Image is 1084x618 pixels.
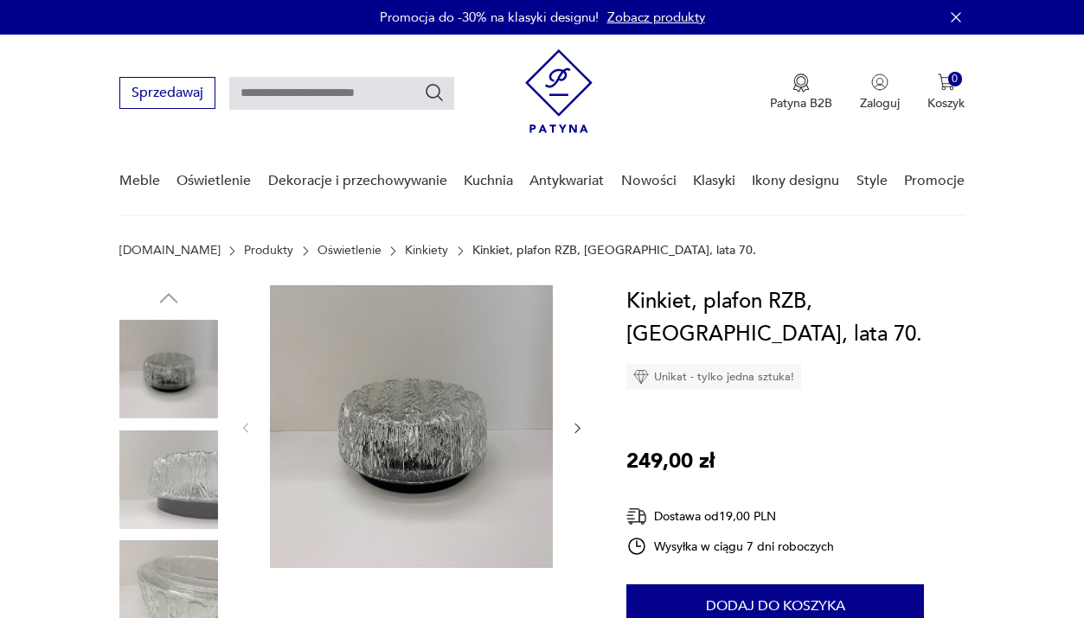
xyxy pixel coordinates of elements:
[405,244,448,258] a: Kinkiety
[770,73,832,111] a: Ikona medaluPatyna B2B
[860,95,900,111] p: Zaloguj
[626,285,965,351] h1: Kinkiet, plafon RZB, [GEOGRAPHIC_DATA], lata 70.
[626,536,834,557] div: Wysyłka w ciągu 7 dni roboczych
[472,244,756,258] p: Kinkiet, plafon RZB, [GEOGRAPHIC_DATA], lata 70.
[792,73,810,92] img: Ikona medalu
[626,506,647,527] img: Ikona dostawy
[938,73,955,91] img: Ikona koszyka
[119,148,160,214] a: Meble
[871,73,888,91] img: Ikonka użytkownika
[856,148,888,214] a: Style
[529,148,604,214] a: Antykwariat
[927,95,965,111] p: Koszyk
[424,82,445,103] button: Szukaj
[119,77,215,109] button: Sprzedawaj
[119,244,221,258] a: [DOMAIN_NAME]
[633,369,649,385] img: Ikona diamentu
[119,430,218,529] img: Zdjęcie produktu Kinkiet, plafon RZB, Niemcy, lata 70.
[752,148,839,214] a: Ikony designu
[607,9,705,26] a: Zobacz produkty
[626,506,834,527] div: Dostawa od 19,00 PLN
[119,88,215,100] a: Sprzedawaj
[904,148,965,214] a: Promocje
[525,49,593,133] img: Patyna - sklep z meblami i dekoracjami vintage
[927,73,965,111] button: 0Koszyk
[380,9,599,26] p: Promocja do -30% na klasyki designu!
[693,148,735,214] a: Klasyki
[318,244,382,258] a: Oświetlenie
[244,244,293,258] a: Produkty
[770,73,832,111] button: Patyna B2B
[948,72,963,86] div: 0
[464,148,513,214] a: Kuchnia
[270,285,553,568] img: Zdjęcie produktu Kinkiet, plafon RZB, Niemcy, lata 70.
[119,320,218,418] img: Zdjęcie produktu Kinkiet, plafon RZB, Niemcy, lata 70.
[770,95,832,111] p: Patyna B2B
[268,148,447,214] a: Dekoracje i przechowywanie
[176,148,251,214] a: Oświetlenie
[626,364,801,390] div: Unikat - tylko jedna sztuka!
[626,445,715,478] p: 249,00 zł
[860,73,900,111] button: Zaloguj
[621,148,677,214] a: Nowości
